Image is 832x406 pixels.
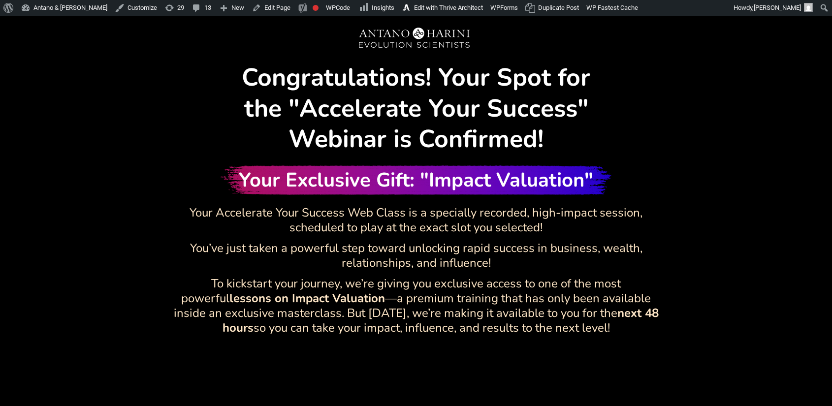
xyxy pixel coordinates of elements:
strong: lessons on Impact Valuation [229,290,385,306]
div: Focus keyphrase not set [313,5,319,11]
span: [PERSON_NAME] [754,4,801,11]
img: AH_Ev-png-2 [342,20,490,57]
p: Your Accelerate Your Success Web Class is a specially recorded, high-impact session, scheduled to... [170,205,662,235]
strong: Congratulations! Your Spot for the "Accelerate Your Success" Webinar is Confirmed! [242,61,590,156]
p: To kickstart your journey, we’re giving you exclusive access to one of the most powerful —a premi... [170,276,662,335]
strong: next 48 hours [223,305,659,336]
p: You’ve just taken a powerful step toward unlocking rapid success in business, wealth, relationshi... [170,241,662,270]
span: Your Exclusive Gift: "Impact Valuation" [239,167,593,193]
span: Insights [372,4,394,11]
